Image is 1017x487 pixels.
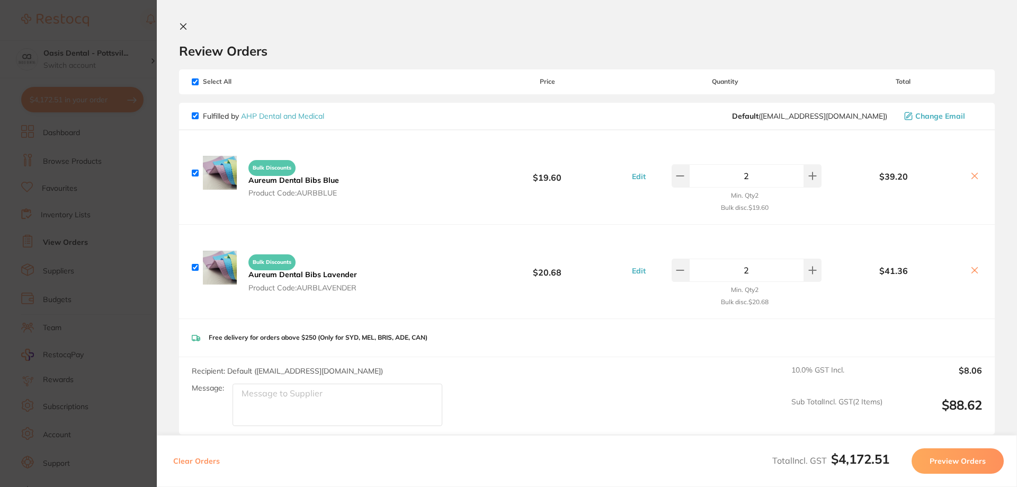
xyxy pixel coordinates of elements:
button: Preview Orders [912,448,1004,474]
span: Select All [192,78,298,85]
p: Fulfilled by [203,112,324,120]
img: ejlweHJ4eA [203,251,237,285]
b: Default [732,111,759,121]
button: Edit [629,266,649,276]
b: Aureum Dental Bibs Lavender [248,270,357,279]
a: AHP Dental and Medical [241,111,324,121]
b: $20.68 [468,258,626,277]
b: $39.20 [824,172,963,181]
small: Min. Qty 2 [731,192,759,199]
span: Price [468,78,626,85]
b: $4,172.51 [831,451,889,467]
span: Sub Total Incl. GST ( 2 Items) [791,397,882,427]
small: Min. Qty 2 [731,286,759,294]
p: Free delivery for orders above $250 (Only for SYD, MEL, BRIS, ADE, CAN) [209,334,427,341]
b: $41.36 [824,266,963,276]
img: cThjMTRvYQ [203,156,237,190]
span: Total [824,78,982,85]
span: Quantity [627,78,824,85]
output: $88.62 [891,397,982,427]
button: Clear Orders [170,448,223,474]
span: 10.0 % GST Incl. [791,366,882,389]
label: Message: [192,384,224,393]
output: $8.06 [891,366,982,389]
span: Product Code: AURBLAVENDER [248,284,357,292]
span: Total Incl. GST [772,455,889,466]
span: Change Email [915,112,965,120]
span: orders@ahpdentalmedical.com.au [732,112,887,120]
span: Bulk Discounts [248,160,296,176]
b: Aureum Dental Bibs Blue [248,175,339,185]
h2: Review Orders [179,43,995,59]
small: Bulk disc. $20.68 [721,298,769,306]
span: Product Code: AURBBLUE [248,189,339,197]
span: Bulk Discounts [248,254,296,270]
small: Bulk disc. $19.60 [721,204,769,211]
button: Bulk Discounts Aureum Dental Bibs Blue Product Code:AURBBLUE [245,155,342,198]
button: Change Email [901,111,982,121]
button: Bulk Discounts Aureum Dental Bibs Lavender Product Code:AURBLAVENDER [245,250,360,292]
span: Recipient: Default ( [EMAIL_ADDRESS][DOMAIN_NAME] ) [192,366,383,376]
button: Edit [629,172,649,181]
b: $19.60 [468,163,626,183]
